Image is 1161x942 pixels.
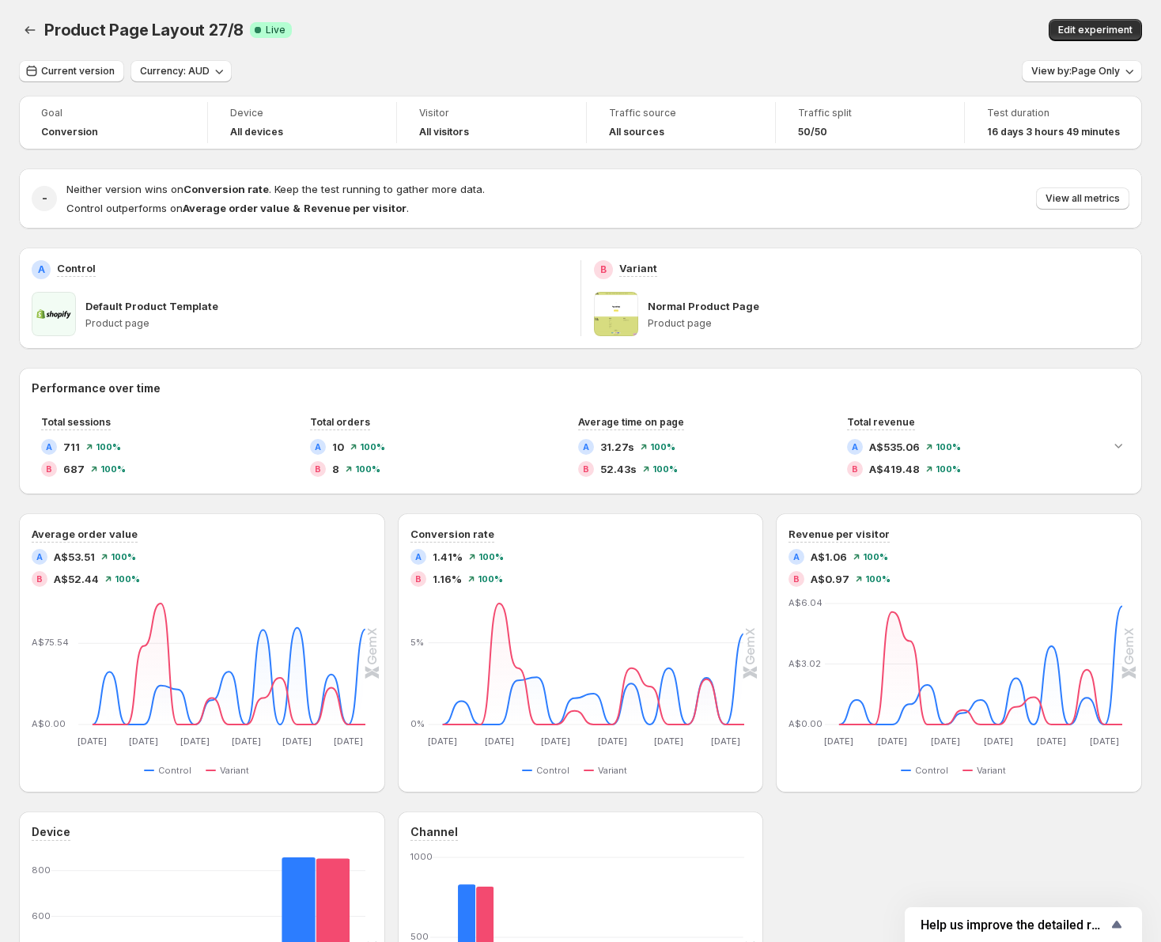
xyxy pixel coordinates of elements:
span: A$53.51 [54,549,95,565]
span: A$52.44 [54,571,99,587]
span: Total revenue [847,416,915,428]
h2: A [46,442,52,452]
h2: B [852,464,858,474]
h2: A [415,552,422,562]
span: A$535.06 [869,439,920,455]
h2: B [600,263,607,276]
h4: All devices [230,126,283,138]
span: 100 % [652,464,678,474]
strong: & [293,202,301,214]
span: Currency: AUD [140,65,210,78]
p: Default Product Template [85,298,218,314]
text: A$6.04 [788,597,823,608]
span: A$1.06 [811,549,847,565]
h2: A [38,263,45,276]
text: [DATE] [654,736,683,747]
span: 16 days 3 hours 49 minutes [987,126,1120,138]
span: Product Page Layout 27/8 [44,21,244,40]
text: [DATE] [334,736,363,747]
span: 100 % [360,442,385,452]
span: Control [536,764,569,777]
h2: - [42,191,47,206]
text: 5% [410,637,424,648]
img: Normal Product Page [594,292,638,336]
span: Live [266,24,286,36]
text: [DATE] [878,736,907,747]
text: [DATE] [180,736,210,747]
span: Control outperforms on . [66,202,409,214]
h2: A [36,552,43,562]
a: VisitorAll visitors [419,105,563,140]
span: 687 [63,461,85,477]
span: Variant [220,764,249,777]
text: A$3.02 [788,658,821,669]
text: [DATE] [710,736,739,747]
h2: A [793,552,800,562]
a: Traffic split50/50 [798,105,942,140]
span: 50/50 [798,126,827,138]
h3: Device [32,824,70,840]
button: Control [901,761,955,780]
a: Test duration16 days 3 hours 49 minutes [987,105,1120,140]
button: Control [522,761,576,780]
span: View by: Page Only [1031,65,1120,78]
p: Normal Product Page [648,298,759,314]
text: A$0.00 [32,718,66,729]
h3: Revenue per visitor [788,526,890,542]
span: Current version [41,65,115,78]
text: 1000 [410,851,433,862]
span: 100 % [96,442,121,452]
span: Total orders [310,416,370,428]
button: Edit experiment [1049,19,1142,41]
h4: All visitors [419,126,469,138]
h2: A [315,442,321,452]
text: [DATE] [931,736,960,747]
span: Visitor [419,107,563,119]
text: 800 [32,864,51,876]
span: A$0.97 [811,571,849,587]
span: 100 % [355,464,380,474]
h2: B [415,574,422,584]
h2: B [315,464,321,474]
h2: B [46,464,52,474]
img: Default Product Template [32,292,76,336]
span: Variant [598,764,627,777]
button: View all metrics [1036,187,1129,210]
span: Test duration [987,107,1120,119]
span: View all metrics [1046,192,1120,205]
h3: Conversion rate [410,526,494,542]
span: 100 % [478,552,504,562]
h2: B [36,574,43,584]
span: Device [230,107,374,119]
span: Traffic split [798,107,942,119]
a: Traffic sourceAll sources [609,105,753,140]
h3: Channel [410,824,458,840]
span: Edit experiment [1058,24,1133,36]
span: Average time on page [578,416,684,428]
span: Help us improve the detailed report for A/B campaigns [921,917,1107,933]
span: Conversion [41,126,98,138]
span: 100 % [115,574,140,584]
text: [DATE] [984,736,1013,747]
p: Product page [648,317,1130,330]
span: Goal [41,107,185,119]
span: 100 % [865,574,891,584]
button: Variant [206,761,255,780]
a: DeviceAll devices [230,105,374,140]
text: A$0.00 [788,718,823,729]
span: 31.27s [600,439,634,455]
p: Control [57,260,96,276]
strong: Conversion rate [183,183,269,195]
span: 1.41% [433,549,463,565]
text: [DATE] [484,736,513,747]
text: [DATE] [232,736,261,747]
button: Expand chart [1107,434,1129,456]
text: [DATE] [597,736,626,747]
h2: A [852,442,858,452]
text: [DATE] [282,736,312,747]
span: 711 [63,439,80,455]
span: 100 % [936,464,961,474]
p: Variant [619,260,657,276]
button: Current version [19,60,124,82]
h2: A [583,442,589,452]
